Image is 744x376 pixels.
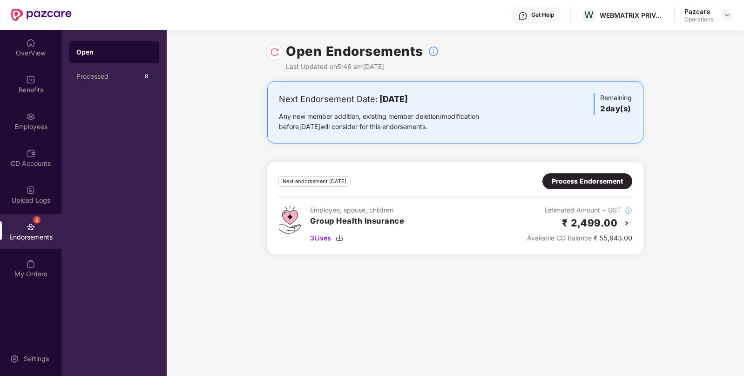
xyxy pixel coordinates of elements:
[527,205,632,215] div: Estimated Amount + GST
[552,176,623,186] div: Process Endorsement
[594,93,632,115] div: Remaining
[527,234,592,242] span: Available CD Balance
[518,11,528,21] img: svg+xml;base64,PHN2ZyBpZD0iSGVscC0zMngzMiIgeG1sbnM9Imh0dHA6Ly93d3cudzMub3JnLzIwMDAvc3ZnIiB3aWR0aD...
[527,233,632,243] div: ₹ 55,943.00
[10,354,19,363] img: svg+xml;base64,PHN2ZyBpZD0iU2V0dGluZy0yMHgyMCIgeG1sbnM9Imh0dHA6Ly93d3cudzMub3JnLzIwMDAvc3ZnIiB3aW...
[26,185,35,195] img: svg+xml;base64,PHN2ZyBpZD0iVXBsb2FkX0xvZ3MiIGRhdGEtbmFtZT0iVXBsb2FkIExvZ3MiIHhtbG5zPSJodHRwOi8vd3...
[76,48,152,57] div: Open
[600,103,632,115] h3: 2 day(s)
[286,62,439,72] div: Last Updated on 5:46 am[DATE]
[724,11,731,19] img: svg+xml;base64,PHN2ZyBpZD0iRHJvcGRvd24tMzJ4MzIiIHhtbG5zPSJodHRwOi8vd3d3LnczLm9yZy8yMDAwL3N2ZyIgd2...
[684,16,713,23] div: Operations
[584,9,594,21] span: W
[26,112,35,121] img: svg+xml;base64,PHN2ZyBpZD0iRW1wbG95ZWVzIiB4bWxucz0iaHR0cDovL3d3dy53My5vcmcvMjAwMC9zdmciIHdpZHRoPS...
[621,218,632,229] img: svg+xml;base64,PHN2ZyBpZD0iQmFjay0yMHgyMCIgeG1sbnM9Imh0dHA6Ly93d3cudzMub3JnLzIwMDAvc3ZnIiB3aWR0aD...
[26,149,35,158] img: svg+xml;base64,PHN2ZyBpZD0iQ0RfQWNjb3VudHMiIGRhdGEtbmFtZT0iQ0QgQWNjb3VudHMiIHhtbG5zPSJodHRwOi8vd3...
[279,111,508,132] div: Any new member addition, existing member deletion/modification before [DATE] will consider for th...
[26,259,35,268] img: svg+xml;base64,PHN2ZyBpZD0iTXlfT3JkZXJzIiBkYXRhLW5hbWU9Ik15IE9yZGVycyIgeG1sbnM9Imh0dHA6Ly93d3cudz...
[531,11,554,19] div: Get Help
[26,38,35,48] img: svg+xml;base64,PHN2ZyBpZD0iSG9tZSIgeG1sbnM9Imh0dHA6Ly93d3cudzMub3JnLzIwMDAvc3ZnIiB3aWR0aD0iMjAiIG...
[310,215,404,227] h3: Group Health Insurance
[336,234,343,242] img: svg+xml;base64,PHN2ZyBpZD0iRG93bmxvYWQtMzJ4MzIiIHhtbG5zPSJodHRwOi8vd3d3LnczLm9yZy8yMDAwL3N2ZyIgd2...
[684,7,713,16] div: Pazcare
[141,71,152,82] div: 8
[562,215,617,231] h2: ₹ 2,499.00
[279,93,508,106] div: Next Endorsement Date:
[286,41,423,62] h1: Open Endorsements
[310,233,331,243] span: 3 Lives
[310,205,404,215] div: Employee, spouse, children
[33,216,41,224] div: 8
[76,73,141,80] div: Processed
[428,46,439,57] img: svg+xml;base64,PHN2ZyBpZD0iSW5mb18tXzMyeDMyIiBkYXRhLW5hbWU9IkluZm8gLSAzMngzMiIgeG1sbnM9Imh0dHA6Ly...
[278,176,351,187] div: Next endorsement [DATE]
[379,94,408,104] b: [DATE]
[278,205,301,234] img: svg+xml;base64,PHN2ZyB4bWxucz0iaHR0cDovL3d3dy53My5vcmcvMjAwMC9zdmciIHdpZHRoPSI0Ny43MTQiIGhlaWdodD...
[270,48,279,57] img: svg+xml;base64,PHN2ZyBpZD0iUmVsb2FkLTMyeDMyIiB4bWxucz0iaHR0cDovL3d3dy53My5vcmcvMjAwMC9zdmciIHdpZH...
[26,75,35,84] img: svg+xml;base64,PHN2ZyBpZD0iQmVuZWZpdHMiIHhtbG5zPSJodHRwOi8vd3d3LnczLm9yZy8yMDAwL3N2ZyIgd2lkdGg9Ij...
[26,222,35,232] img: svg+xml;base64,PHN2ZyBpZD0iRW5kb3JzZW1lbnRzIiB4bWxucz0iaHR0cDovL3d3dy53My5vcmcvMjAwMC9zdmciIHdpZH...
[600,11,665,20] div: WEBMATRIX PRIVATE LIMITED
[625,207,632,214] img: svg+xml;base64,PHN2ZyBpZD0iSW5mb18tXzMyeDMyIiBkYXRhLW5hbWU9IkluZm8gLSAzMngzMiIgeG1sbnM9Imh0dHA6Ly...
[21,354,52,363] div: Settings
[11,9,72,21] img: New Pazcare Logo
